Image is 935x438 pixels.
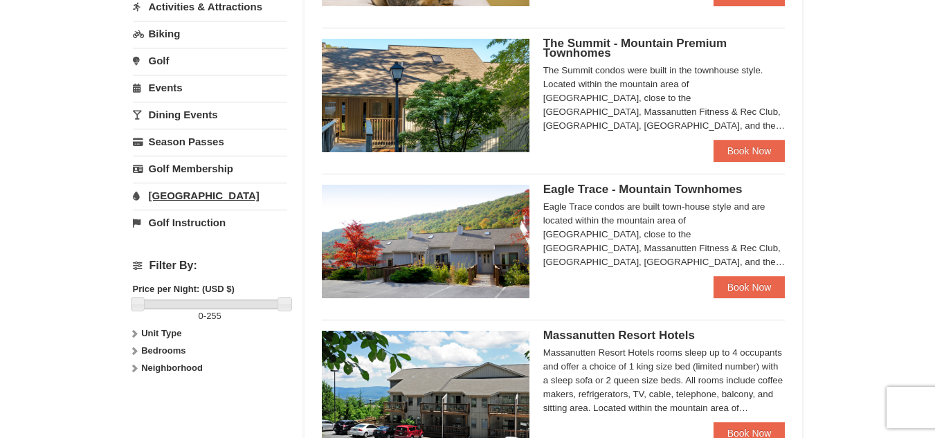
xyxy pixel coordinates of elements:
div: The Summit condos were built in the townhouse style. Located within the mountain area of [GEOGRAP... [543,64,786,133]
span: Massanutten Resort Hotels [543,329,695,342]
img: 19218983-1-9b289e55.jpg [322,185,529,298]
strong: Bedrooms [141,345,185,356]
div: Eagle Trace condos are built town-house style and are located within the mountain area of [GEOGRA... [543,200,786,269]
strong: Unit Type [141,328,181,338]
h4: Filter By: [133,259,287,272]
a: [GEOGRAPHIC_DATA] [133,183,287,208]
strong: Price per Night: (USD $) [133,284,235,294]
img: 19219034-1-0eee7e00.jpg [322,39,529,152]
span: Eagle Trace - Mountain Townhomes [543,183,743,196]
label: - [133,309,287,323]
a: Golf Membership [133,156,287,181]
span: 0 [199,311,203,321]
a: Golf [133,48,287,73]
a: Dining Events [133,102,287,127]
a: Season Passes [133,129,287,154]
a: Book Now [714,140,786,162]
div: Massanutten Resort Hotels rooms sleep up to 4 occupants and offer a choice of 1 king size bed (li... [543,346,786,415]
a: Golf Instruction [133,210,287,235]
a: Events [133,75,287,100]
span: The Summit - Mountain Premium Townhomes [543,37,727,60]
span: 255 [206,311,221,321]
a: Biking [133,21,287,46]
strong: Neighborhood [141,363,203,373]
a: Book Now [714,276,786,298]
